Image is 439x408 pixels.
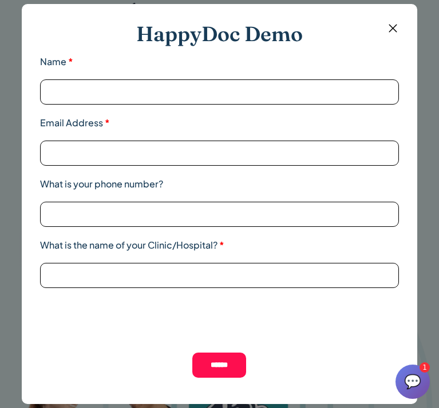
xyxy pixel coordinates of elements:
form: Email form 2 [40,22,398,378]
label: Name [40,55,398,69]
label: What is the name of your Clinic/Hospital? [40,238,398,252]
iframe: reCAPTCHA [132,299,306,344]
label: Email Address [40,116,398,130]
h2: HappyDoc Demo [136,22,303,46]
label: What is your phone number? [40,177,398,191]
